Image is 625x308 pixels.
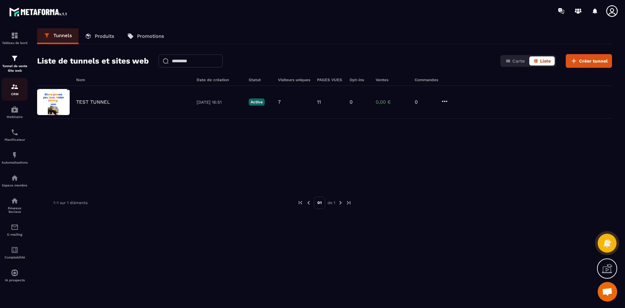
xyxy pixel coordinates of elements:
[9,6,68,18] img: logo
[2,278,28,282] p: IA prospects
[11,54,19,62] img: formation
[95,33,114,39] p: Produits
[11,269,19,277] img: automations
[11,174,19,182] img: automations
[11,106,19,113] img: automations
[11,151,19,159] img: automations
[2,115,28,119] p: Webinaire
[2,78,28,101] a: formationformationCRM
[11,197,19,205] img: social-network
[415,99,434,105] p: 0
[53,200,88,205] p: 1-1 sur 1 éléments
[2,27,28,50] a: formationformationTableau de bord
[249,98,265,106] p: Active
[2,64,28,73] p: Tunnel de vente Site web
[579,58,608,64] span: Créer tunnel
[2,192,28,218] a: social-networksocial-networkRéseaux Sociaux
[415,78,438,82] h6: Commandes
[306,200,312,206] img: prev
[37,28,78,44] a: Tunnels
[11,32,19,39] img: formation
[350,78,369,82] h6: Opt-ins
[346,200,352,206] img: next
[11,223,19,231] img: email
[2,183,28,187] p: Espace membre
[376,78,408,82] h6: Ventes
[249,78,271,82] h6: Statut
[11,246,19,254] img: accountant
[137,33,164,39] p: Promotions
[121,28,171,44] a: Promotions
[317,78,343,82] h6: PAGES VUES
[2,101,28,124] a: automationsautomationsWebinaire
[298,200,303,206] img: prev
[2,218,28,241] a: emailemailE-mailing
[350,99,353,105] p: 0
[2,138,28,141] p: Planificateur
[502,56,529,66] button: Carte
[2,241,28,264] a: accountantaccountantComptabilité
[2,124,28,146] a: schedulerschedulerPlanificateur
[529,56,555,66] button: Liste
[2,50,28,78] a: formationformationTunnel de vente Site web
[2,41,28,45] p: Tableau de bord
[338,200,343,206] img: next
[278,78,311,82] h6: Visiteurs uniques
[540,58,551,64] span: Liste
[197,100,242,105] p: [DATE] 16:51
[53,33,72,38] p: Tunnels
[2,256,28,259] p: Comptabilité
[512,58,525,64] span: Carte
[76,99,110,105] p: TEST TUNNEL
[197,78,242,82] h6: Date de création
[2,92,28,96] p: CRM
[78,28,121,44] a: Produits
[566,54,612,68] button: Créer tunnel
[2,169,28,192] a: automationsautomationsEspace membre
[376,99,408,105] p: 0,00 €
[314,197,325,209] p: 01
[11,83,19,91] img: formation
[37,54,149,67] h2: Liste de tunnels et sites web
[2,233,28,236] p: E-mailing
[598,282,617,301] div: Ouvrir le chat
[11,128,19,136] img: scheduler
[2,146,28,169] a: automationsautomationsAutomatisations
[327,200,335,205] p: de 1
[317,99,321,105] p: 11
[2,206,28,213] p: Réseaux Sociaux
[2,161,28,164] p: Automatisations
[76,78,190,82] h6: Nom
[37,89,70,115] img: image
[278,99,281,105] p: 7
